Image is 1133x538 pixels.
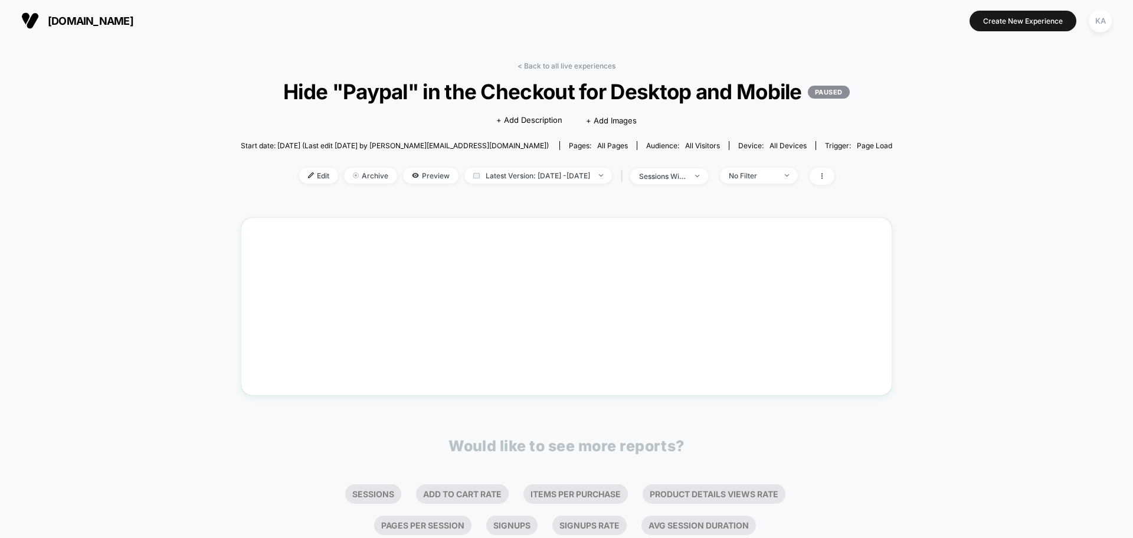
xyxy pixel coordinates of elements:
span: Hide "Paypal" in the Checkout for Desktop and Mobile [273,79,859,104]
img: Visually logo [21,12,39,30]
span: Edit [299,168,338,184]
div: Trigger: [825,141,892,150]
div: Audience: [646,141,720,150]
a: < Back to all live experiences [518,61,615,70]
li: Signups Rate [552,516,627,535]
span: | [618,168,630,185]
div: No Filter [729,171,776,180]
li: Items Per Purchase [523,484,628,504]
li: Avg Session Duration [641,516,756,535]
button: [DOMAIN_NAME] [18,11,137,30]
span: + Add Images [586,116,637,125]
span: All Visitors [685,141,720,150]
button: KA [1085,9,1115,33]
li: Product Details Views Rate [643,484,785,504]
span: Start date: [DATE] (Last edit [DATE] by [PERSON_NAME][EMAIL_ADDRESS][DOMAIN_NAME]) [241,141,549,150]
img: edit [308,172,314,178]
span: Preview [403,168,459,184]
span: Device: [729,141,816,150]
span: [DOMAIN_NAME] [48,15,133,27]
span: Latest Version: [DATE] - [DATE] [464,168,612,184]
li: Sessions [345,484,401,504]
img: end [785,174,789,177]
span: Page Load [857,141,892,150]
div: KA [1089,9,1112,32]
img: calendar [473,172,480,178]
div: sessions with impression [639,172,686,181]
span: Archive [344,168,397,184]
span: all pages [597,141,628,150]
p: PAUSED [808,86,850,99]
span: + Add Description [496,115,562,126]
div: Pages: [569,141,628,150]
img: end [599,174,603,177]
li: Signups [486,516,538,535]
li: Add To Cart Rate [416,484,509,504]
img: end [353,172,359,178]
span: all devices [769,141,807,150]
img: end [695,175,699,177]
button: Create New Experience [970,11,1076,31]
li: Pages Per Session [374,516,471,535]
p: Would like to see more reports? [448,437,685,455]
